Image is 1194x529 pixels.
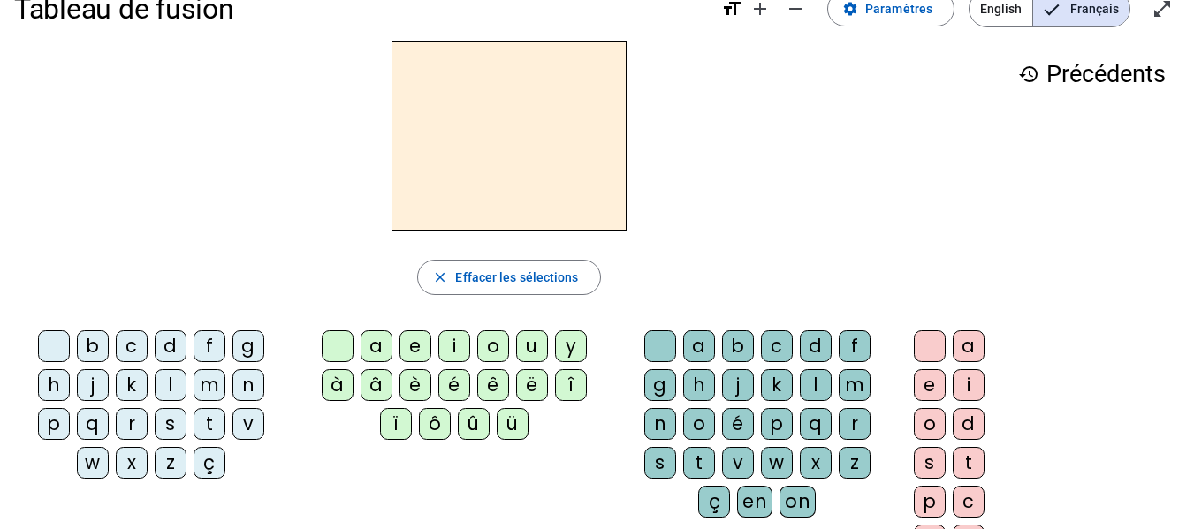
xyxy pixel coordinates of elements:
[155,408,186,440] div: s
[953,369,985,401] div: i
[644,408,676,440] div: n
[232,408,264,440] div: v
[116,330,148,362] div: c
[644,369,676,401] div: g
[516,369,548,401] div: ë
[839,408,871,440] div: r
[683,330,715,362] div: a
[839,447,871,479] div: z
[683,408,715,440] div: o
[194,369,225,401] div: m
[77,330,109,362] div: b
[419,408,451,440] div: ô
[722,447,754,479] div: v
[683,447,715,479] div: t
[116,447,148,479] div: x
[194,408,225,440] div: t
[438,330,470,362] div: i
[555,369,587,401] div: î
[232,369,264,401] div: n
[417,260,600,295] button: Effacer les sélections
[914,486,946,518] div: p
[914,369,946,401] div: e
[800,408,832,440] div: q
[953,447,985,479] div: t
[516,330,548,362] div: u
[722,369,754,401] div: j
[194,447,225,479] div: ç
[155,447,186,479] div: z
[116,369,148,401] div: k
[842,1,858,17] mat-icon: settings
[737,486,772,518] div: en
[698,486,730,518] div: ç
[953,408,985,440] div: d
[477,369,509,401] div: ê
[38,369,70,401] div: h
[194,330,225,362] div: f
[497,408,529,440] div: ü
[432,269,448,285] mat-icon: close
[800,369,832,401] div: l
[1018,64,1039,85] mat-icon: history
[761,369,793,401] div: k
[555,330,587,362] div: y
[761,330,793,362] div: c
[722,330,754,362] div: b
[455,267,578,288] span: Effacer les sélections
[361,330,392,362] div: a
[77,447,109,479] div: w
[761,408,793,440] div: p
[399,369,431,401] div: è
[438,369,470,401] div: é
[458,408,490,440] div: û
[800,447,832,479] div: x
[953,330,985,362] div: a
[780,486,816,518] div: on
[116,408,148,440] div: r
[644,447,676,479] div: s
[683,369,715,401] div: h
[761,447,793,479] div: w
[914,447,946,479] div: s
[361,369,392,401] div: â
[914,408,946,440] div: o
[232,330,264,362] div: g
[722,408,754,440] div: é
[839,330,871,362] div: f
[839,369,871,401] div: m
[155,369,186,401] div: l
[38,408,70,440] div: p
[155,330,186,362] div: d
[1018,55,1166,94] h3: Précédents
[953,486,985,518] div: c
[77,369,109,401] div: j
[380,408,412,440] div: ï
[800,330,832,362] div: d
[77,408,109,440] div: q
[322,369,354,401] div: à
[477,330,509,362] div: o
[399,330,431,362] div: e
